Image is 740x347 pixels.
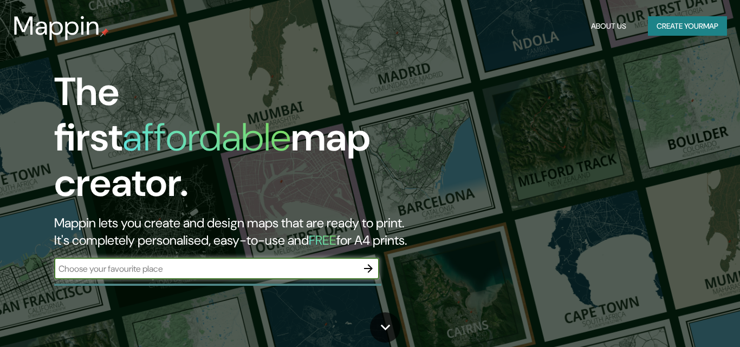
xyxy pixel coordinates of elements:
input: Choose your favourite place [54,263,358,275]
h2: Mappin lets you create and design maps that are ready to print. It's completely personalised, eas... [54,214,424,249]
img: mappin-pin [100,28,109,37]
h1: The first map creator. [54,69,424,214]
button: About Us [587,16,631,36]
h3: Mappin [13,11,100,41]
h5: FREE [309,232,336,248]
h1: affordable [122,112,291,162]
button: Create yourmap [648,16,727,36]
